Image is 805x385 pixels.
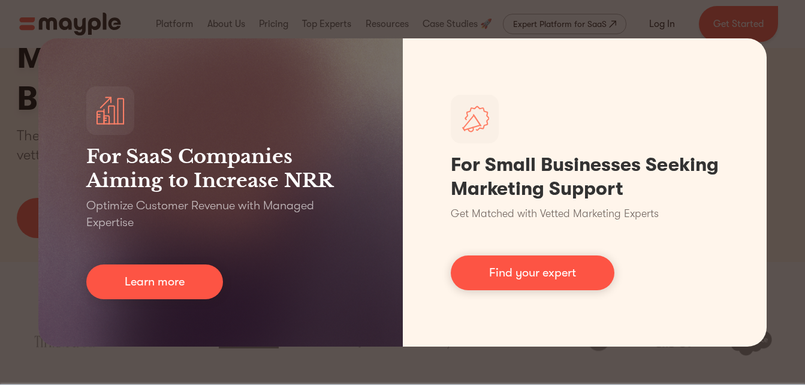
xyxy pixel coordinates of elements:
a: Learn more [86,264,223,299]
p: Optimize Customer Revenue with Managed Expertise [86,197,355,231]
a: Find your expert [451,255,614,290]
h3: For SaaS Companies Aiming to Increase NRR [86,145,355,192]
p: Get Matched with Vetted Marketing Experts [451,206,659,222]
h1: For Small Businesses Seeking Marketing Support [451,153,719,201]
